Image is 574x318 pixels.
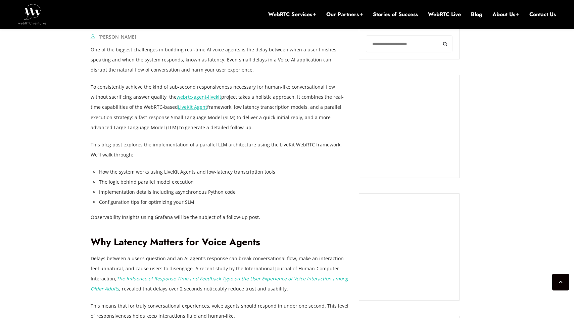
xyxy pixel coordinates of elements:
[99,177,349,187] li: The logic behind parallel model execution
[471,11,482,18] a: Blog
[91,254,349,294] p: Delays between a user’s question and an AI agent’s response can break conversational flow, make a...
[99,197,349,207] li: Configuration tips for optimizing your SLM
[91,236,349,248] h2: Why Latency Matters for Voice Agents
[91,140,349,160] p: This blog post explores the implementation of a parallel LLM architecture using the LiveKit WebRT...
[373,11,418,18] a: Stories of Success
[98,34,136,40] a: [PERSON_NAME]
[91,212,349,222] p: Observability insights using Grafana will be the subject of a follow-up post.
[529,11,556,18] a: Contact Us
[428,11,461,18] a: WebRTC Live
[268,11,316,18] a: WebRTC Services
[437,35,452,52] button: Search
[178,104,207,110] a: LiveKit Agent
[366,200,452,293] iframe: Embedded CTA
[91,82,349,132] p: To consistently achieve the kind of sub-second responsiveness necessary for human-like conversati...
[99,187,349,197] li: Implementation details including asynchronous Python code
[492,11,519,18] a: About Us
[99,167,349,177] li: How the system works using LiveKit Agents and low-latency transcription tools
[366,82,452,171] iframe: Embedded CTA
[177,94,221,100] a: webrtc-agent-livekit
[91,275,348,292] a: The Influence of Response Time and Feedback Type on the User Experience of Voice Interaction amon...
[18,4,47,24] img: WebRTC.ventures
[326,11,363,18] a: Our Partners
[91,45,349,75] p: One of the biggest challenges in building real-time AI voice agents is the delay between when a u...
